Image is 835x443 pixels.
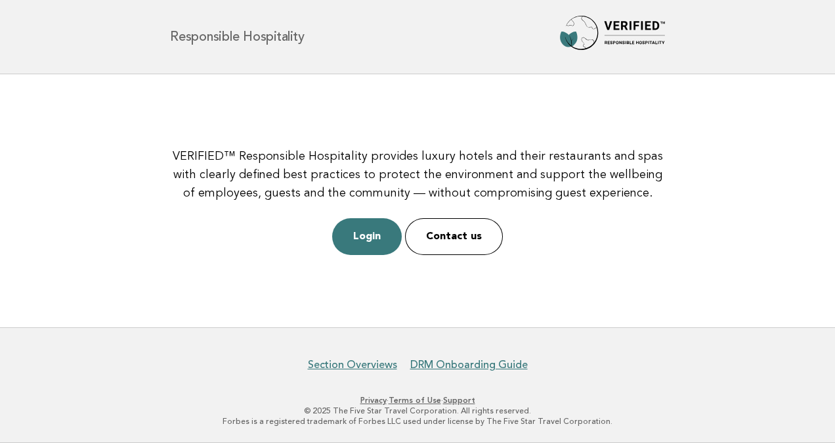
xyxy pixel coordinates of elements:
[389,396,441,405] a: Terms of Use
[18,395,817,406] p: · ·
[443,396,475,405] a: Support
[560,16,665,58] img: Forbes Travel Guide
[167,147,668,202] p: VERIFIED™ Responsible Hospitality provides luxury hotels and their restaurants and spas with clea...
[18,406,817,416] p: © 2025 The Five Star Travel Corporation. All rights reserved.
[332,218,402,255] a: Login
[170,30,304,43] h1: Responsible Hospitality
[308,358,397,371] a: Section Overviews
[360,396,387,405] a: Privacy
[410,358,528,371] a: DRM Onboarding Guide
[405,218,503,255] a: Contact us
[18,416,817,427] p: Forbes is a registered trademark of Forbes LLC used under license by The Five Star Travel Corpora...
